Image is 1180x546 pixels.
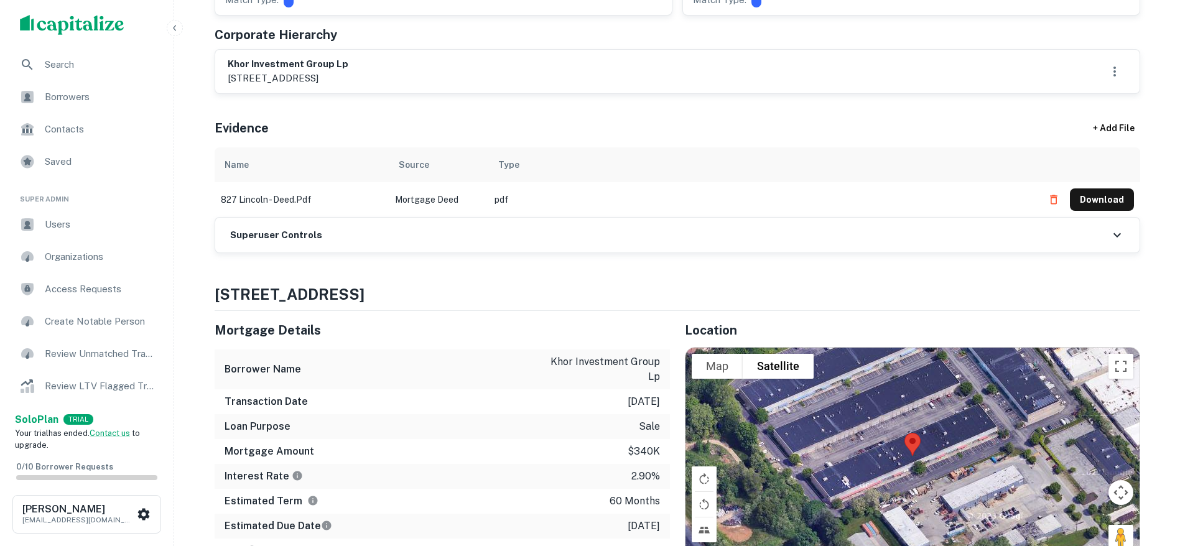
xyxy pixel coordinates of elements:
strong: Solo Plan [15,414,58,425]
div: Source [399,157,429,172]
p: [DATE] [628,394,660,409]
img: capitalize-logo.png [20,15,124,35]
h5: Location [685,321,1140,340]
span: Review LTV Flagged Transactions [45,379,156,394]
div: Type [498,157,519,172]
span: Create Notable Person [45,314,156,329]
a: Users [10,210,164,239]
h6: khor investment group lp [228,57,348,72]
td: Mortgage Deed [389,182,488,217]
svg: Term is based on a standard schedule for this type of loan. [307,495,318,506]
p: $340k [628,444,660,459]
h4: [STREET_ADDRESS] [215,283,1140,305]
button: Show street map [692,354,743,379]
div: scrollable content [215,147,1140,217]
p: khor investment group lp [548,354,660,384]
button: Map camera controls [1108,480,1133,505]
button: Rotate map counterclockwise [692,492,717,517]
span: Users [45,217,156,232]
button: Tilt map [692,517,717,542]
th: Source [389,147,488,182]
a: Saved [10,147,164,177]
a: Lender Admin View [10,404,164,433]
div: Name [225,157,249,172]
p: [EMAIL_ADDRESS][DOMAIN_NAME] [22,514,134,525]
span: Contacts [45,122,156,137]
h6: Superuser Controls [230,228,322,243]
span: Your trial has ended. to upgrade. [15,428,140,450]
h6: Transaction Date [225,394,308,409]
span: Review Unmatched Transactions [45,346,156,361]
iframe: Chat Widget [1118,447,1180,506]
svg: The interest rates displayed on the website are for informational purposes only and may be report... [292,470,303,481]
h6: Estimated Term [225,494,318,509]
a: Create Notable Person [10,307,164,336]
li: Super Admin [10,179,164,210]
h6: Interest Rate [225,469,303,484]
svg: Estimate is based on a standard schedule for this type of loan. [321,520,332,531]
a: Review LTV Flagged Transactions [10,371,164,401]
h6: [PERSON_NAME] [22,504,134,514]
a: Search [10,50,164,80]
div: TRIAL [63,414,93,425]
p: [DATE] [628,519,660,534]
a: Contacts [10,114,164,144]
button: Delete file [1043,190,1065,210]
h6: Mortgage Amount [225,444,314,459]
div: + Add File [1071,118,1158,140]
th: Name [215,147,389,182]
a: Access Requests [10,274,164,304]
p: 60 months [610,494,660,509]
a: Organizations [10,242,164,272]
h6: Borrower Name [225,362,301,377]
h6: Estimated Due Date [225,519,332,534]
td: 827 lincoln - deed.pdf [215,182,389,217]
button: Toggle fullscreen view [1108,354,1133,379]
a: Borrowers [10,82,164,112]
span: Access Requests [45,282,156,297]
td: pdf [488,182,1036,217]
th: Type [488,147,1036,182]
p: [STREET_ADDRESS] [228,71,348,86]
span: Saved [45,154,156,169]
p: 2.90% [631,469,660,484]
a: SoloPlan [15,412,58,427]
span: 0 / 10 Borrower Requests [16,462,113,471]
h6: Loan Purpose [225,419,290,434]
button: Download [1070,188,1134,211]
button: [PERSON_NAME][EMAIL_ADDRESS][DOMAIN_NAME] [12,495,161,534]
h5: Corporate Hierarchy [215,25,337,44]
span: Search [45,57,156,72]
button: Rotate map clockwise [692,466,717,491]
h5: Mortgage Details [215,321,670,340]
a: Contact us [90,428,130,438]
button: Show satellite imagery [743,354,814,379]
span: Borrowers [45,90,156,104]
h5: Evidence [215,119,269,137]
p: sale [639,419,660,434]
a: Review Unmatched Transactions [10,339,164,369]
span: Organizations [45,249,156,264]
